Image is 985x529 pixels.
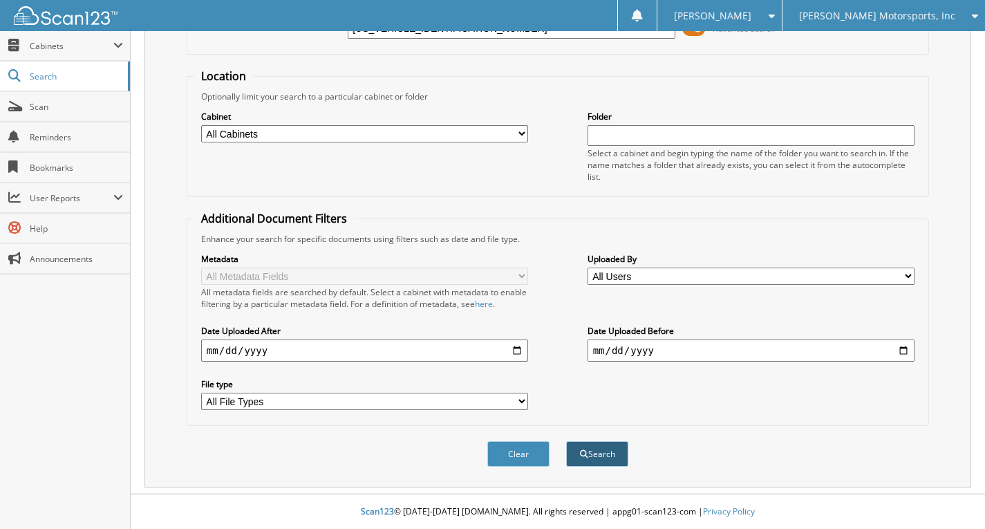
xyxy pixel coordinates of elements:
[194,91,921,102] div: Optionally limit your search to a particular cabinet or folder
[674,12,751,20] span: [PERSON_NAME]
[588,325,915,337] label: Date Uploaded Before
[30,253,123,265] span: Announcements
[30,40,113,52] span: Cabinets
[30,71,121,82] span: Search
[588,253,915,265] label: Uploaded By
[588,111,915,122] label: Folder
[131,495,985,529] div: © [DATE]-[DATE] [DOMAIN_NAME]. All rights reserved | appg01-scan123-com |
[487,441,550,467] button: Clear
[703,505,755,517] a: Privacy Policy
[201,253,529,265] label: Metadata
[194,211,354,226] legend: Additional Document Filters
[566,441,628,467] button: Search
[30,223,123,234] span: Help
[30,131,123,143] span: Reminders
[588,147,915,183] div: Select a cabinet and begin typing the name of the folder you want to search in. If the name match...
[14,6,118,25] img: scan123-logo-white.svg
[194,233,921,245] div: Enhance your search for specific documents using filters such as date and file type.
[361,505,394,517] span: Scan123
[30,192,113,204] span: User Reports
[799,12,955,20] span: [PERSON_NAME] Motorsports, Inc
[201,378,529,390] label: File type
[916,463,985,529] iframe: Chat Widget
[30,101,123,113] span: Scan
[201,111,529,122] label: Cabinet
[201,286,529,310] div: All metadata fields are searched by default. Select a cabinet with metadata to enable filtering b...
[194,68,253,84] legend: Location
[475,298,493,310] a: here
[201,340,529,362] input: start
[588,340,915,362] input: end
[30,162,123,174] span: Bookmarks
[201,325,529,337] label: Date Uploaded After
